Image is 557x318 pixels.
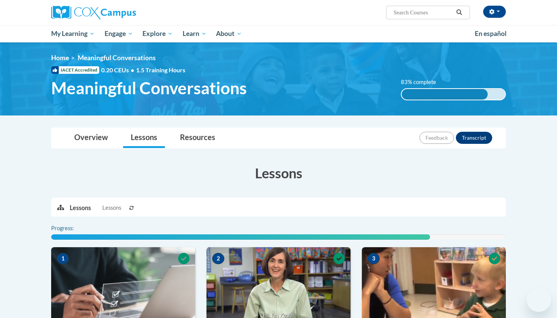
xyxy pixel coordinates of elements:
a: My Learning [46,25,100,42]
span: Learn [183,29,207,38]
a: Learn [178,25,211,42]
a: Home [51,54,69,62]
button: Search [454,8,465,17]
span: 2 [212,253,224,264]
div: Main menu [40,25,517,42]
a: About [211,25,247,42]
a: Lessons [123,128,165,148]
p: Lessons [70,204,91,212]
h3: Lessons [51,164,506,182]
input: Search Courses [393,8,454,17]
span: En español [475,30,507,37]
span: Engage [105,29,133,38]
a: Resources [172,128,223,148]
span: Meaningful Conversations [51,78,247,98]
button: Transcript [456,132,492,144]
span: 0.20 CEUs [101,66,136,74]
span: 3 [368,253,380,264]
img: Cox Campus [51,6,136,19]
span: 1 [57,253,69,264]
span: Explore [142,29,173,38]
label: Progress: [51,224,95,232]
span: • [131,66,134,73]
span: My Learning [51,29,95,38]
span: Lessons [102,204,121,212]
span: Meaningful Conversations [78,54,156,62]
a: Cox Campus [51,6,195,19]
span: 1.5 Training Hours [136,66,185,73]
button: Feedback [419,132,454,144]
a: En español [470,26,512,42]
span: About [216,29,242,38]
button: Account Settings [483,6,506,18]
label: 83% complete [401,78,444,86]
div: 83% complete [402,89,488,100]
a: Explore [138,25,178,42]
span: IACET Accredited [51,66,99,74]
iframe: Button to launch messaging window [527,288,551,312]
a: Engage [100,25,138,42]
a: Overview [67,128,116,148]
